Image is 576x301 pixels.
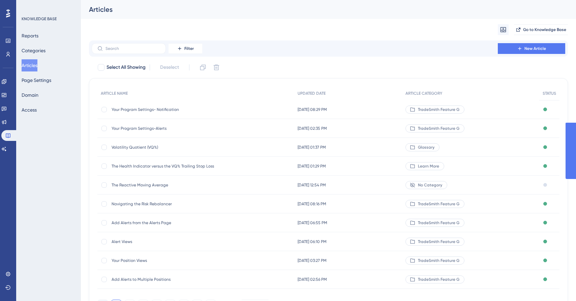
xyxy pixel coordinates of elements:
span: TradeSmith Feature G [418,201,459,207]
div: Articles [89,5,551,14]
span: Volatility Quotient (VQ%) [112,145,219,150]
span: Filter [184,46,194,51]
button: New Article [498,43,565,54]
span: ARTICLE CATEGORY [405,91,442,96]
span: TradeSmith Feature G [418,277,459,282]
button: Articles [22,59,37,71]
span: [DATE] 08:29 PM [298,107,327,112]
span: Learn More [418,163,439,169]
span: [DATE] 01:37 PM [298,145,326,150]
span: TradeSmith Feature G [418,126,459,131]
span: [DATE] 02:35 PM [298,126,327,131]
span: The Health Indicator versus the VQ% Trailing Stop Loss [112,163,219,169]
button: Reports [22,30,38,42]
span: STATUS [543,91,556,96]
button: Categories [22,44,46,57]
span: New Article [524,46,546,51]
span: Select All Showing [107,63,146,71]
span: [DATE] 08:16 PM [298,201,326,207]
span: [DATE] 06:55 PM [298,220,327,225]
span: Glossary [418,145,434,150]
input: Search [105,46,160,51]
span: [DATE] 06:10 PM [298,239,327,244]
span: Your Program Settings- Notification [112,107,219,112]
span: [DATE] 03:27 PM [298,258,327,263]
iframe: UserGuiding AI Assistant Launcher [548,274,568,295]
span: TradeSmith Feature G [418,239,459,244]
button: Page Settings [22,74,51,86]
div: KNOWLEDGE BASE [22,16,57,22]
span: No Category [418,182,442,188]
button: Deselect [154,61,185,73]
span: TradeSmith Feature G [418,107,459,112]
span: Add Alerts to Multiple Positions [112,277,219,282]
button: Domain [22,89,38,101]
span: ARTICLE NAME [101,91,128,96]
button: Go to Knowledge Base [514,24,568,35]
span: The Reactive Moving Average [112,182,219,188]
span: Navigating the Risk Rebalancer [112,201,219,207]
span: Deselect [160,63,179,71]
button: Access [22,104,37,116]
span: [DATE] 01:29 PM [298,163,326,169]
span: Add Alerts from the Alerts Page [112,220,219,225]
span: Your Position Views [112,258,219,263]
span: [DATE] 02:56 PM [298,277,327,282]
span: Your Program Settings-Alerts [112,126,219,131]
span: Alert Views [112,239,219,244]
span: UPDATED DATE [298,91,326,96]
span: TradeSmith Feature G [418,258,459,263]
span: TradeSmith Feature G [418,220,459,225]
span: [DATE] 12:54 PM [298,182,326,188]
button: Filter [169,43,202,54]
span: Go to Knowledge Base [523,27,566,32]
